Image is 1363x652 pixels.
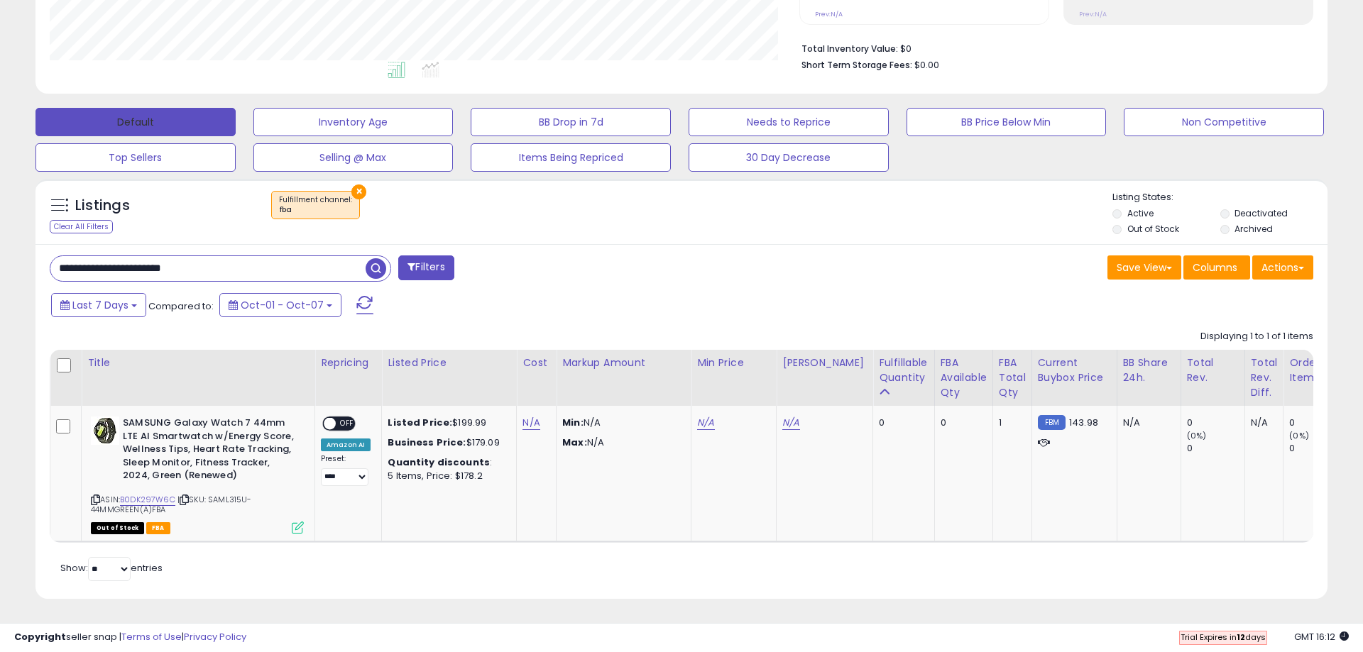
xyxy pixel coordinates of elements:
[999,355,1026,400] div: FBA Total Qty
[1038,415,1066,430] small: FBM
[522,355,550,370] div: Cost
[801,39,1303,56] li: $0
[1107,255,1181,280] button: Save View
[907,108,1107,136] button: BB Price Below Min
[50,220,113,233] div: Clear All Filters
[388,416,452,429] b: Listed Price:
[184,630,246,643] a: Privacy Policy
[351,184,366,199] button: ×
[1193,260,1237,275] span: Columns
[253,108,454,136] button: Inventory Age
[321,454,371,486] div: Preset:
[51,293,146,317] button: Last 7 Days
[1187,430,1207,441] small: (0%)
[388,470,505,482] div: 5 Items, Price: $178.2
[388,436,505,449] div: $179.09
[253,143,454,172] button: Selling @ Max
[697,416,714,430] a: N/A
[91,416,119,445] img: 41aRbZzgahL._SL40_.jpg
[1069,416,1098,429] span: 143.98
[1251,416,1273,429] div: N/A
[562,436,680,449] p: N/A
[91,416,304,532] div: ASIN:
[522,416,540,430] a: N/A
[14,630,66,643] strong: Copyright
[219,293,341,317] button: Oct-01 - Oct-07
[562,436,587,449] strong: Max:
[91,522,144,534] span: All listings that are currently out of stock and unavailable for purchase on Amazon
[279,205,352,215] div: fba
[471,143,671,172] button: Items Being Repriced
[562,416,584,429] strong: Min:
[388,416,505,429] div: $199.99
[1235,207,1288,219] label: Deactivated
[1038,355,1111,385] div: Current Buybox Price
[941,416,982,429] div: 0
[388,455,490,469] b: Quantity discounts
[1123,355,1175,385] div: BB Share 24h.
[14,631,246,644] div: seller snap | |
[815,10,843,18] small: Prev: N/A
[801,59,912,71] b: Short Term Storage Fees:
[1124,108,1324,136] button: Non Competitive
[879,416,923,429] div: 0
[562,355,685,370] div: Markup Amount
[388,436,466,449] b: Business Price:
[1187,355,1239,385] div: Total Rev.
[1127,223,1179,235] label: Out of Stock
[146,522,170,534] span: FBA
[1181,631,1266,643] span: Trial Expires in days
[35,108,236,136] button: Default
[1289,416,1347,429] div: 0
[689,143,889,172] button: 30 Day Decrease
[782,355,867,370] div: [PERSON_NAME]
[1251,355,1278,400] div: Total Rev. Diff.
[388,456,505,469] div: :
[35,143,236,172] button: Top Sellers
[1237,631,1245,643] b: 12
[562,416,680,429] p: N/A
[941,355,987,400] div: FBA Available Qty
[87,355,309,370] div: Title
[1187,416,1244,429] div: 0
[72,298,128,312] span: Last 7 Days
[1183,255,1250,280] button: Columns
[336,418,358,430] span: OFF
[148,299,214,313] span: Compared to:
[1289,355,1341,385] div: Ordered Items
[1079,10,1107,18] small: Prev: N/A
[1200,330,1313,343] div: Displaying 1 to 1 of 1 items
[1235,223,1273,235] label: Archived
[471,108,671,136] button: BB Drop in 7d
[1294,630,1349,643] span: 2025-10-15 16:12 GMT
[782,416,799,430] a: N/A
[91,494,252,515] span: | SKU: SAML315U-44MMGREEN(A)FBA
[879,355,928,385] div: Fulfillable Quantity
[1289,442,1347,455] div: 0
[1252,255,1313,280] button: Actions
[75,196,130,216] h5: Listings
[999,416,1021,429] div: 1
[60,561,163,575] span: Show: entries
[321,355,376,370] div: Repricing
[1187,442,1244,455] div: 0
[1289,430,1309,441] small: (0%)
[241,298,324,312] span: Oct-01 - Oct-07
[1112,191,1327,204] p: Listing States:
[689,108,889,136] button: Needs to Reprice
[121,630,182,643] a: Terms of Use
[120,494,175,506] a: B0DK297W6C
[398,255,454,280] button: Filters
[914,58,939,72] span: $0.00
[321,438,371,451] div: Amazon AI
[388,355,510,370] div: Listed Price
[1123,416,1170,429] div: N/A
[123,416,295,486] b: SAMSUNG Galaxy Watch 7 44mm LTE AI Smartwatch w/Energy Score, Wellness Tips, Heart Rate Tracking,...
[1127,207,1154,219] label: Active
[697,355,770,370] div: Min Price
[801,43,898,55] b: Total Inventory Value:
[279,194,352,216] span: Fulfillment channel :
